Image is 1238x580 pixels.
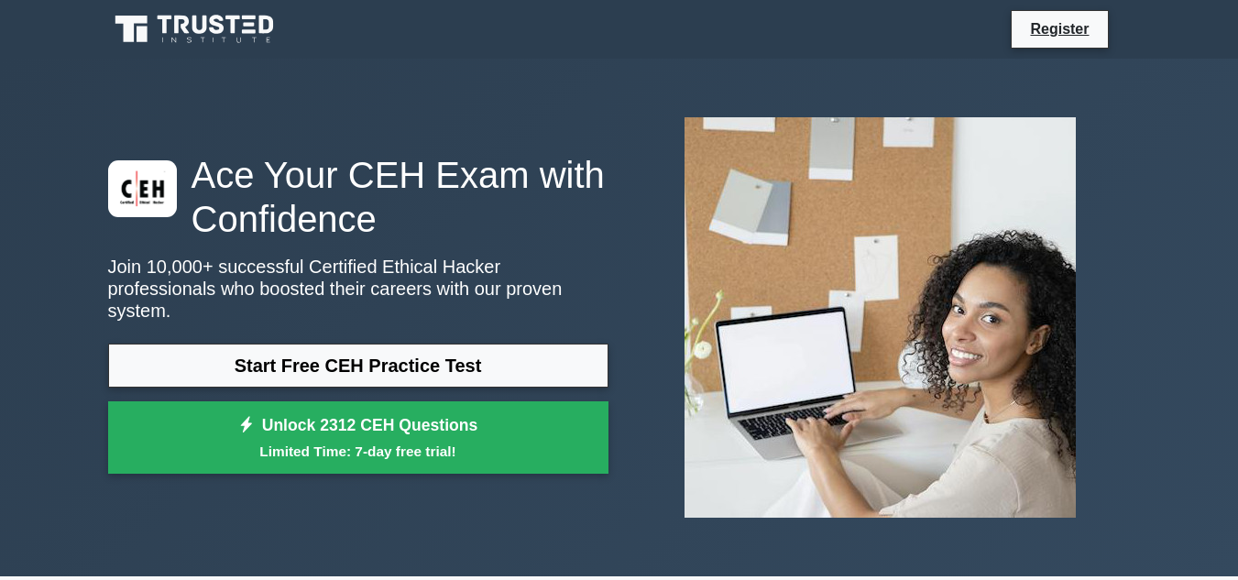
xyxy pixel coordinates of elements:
[108,401,608,475] a: Unlock 2312 CEH QuestionsLimited Time: 7-day free trial!
[108,344,608,388] a: Start Free CEH Practice Test
[1019,17,1100,40] a: Register
[131,441,586,462] small: Limited Time: 7-day free trial!
[108,256,608,322] p: Join 10,000+ successful Certified Ethical Hacker professionals who boosted their careers with our...
[108,153,608,241] h1: Ace Your CEH Exam with Confidence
